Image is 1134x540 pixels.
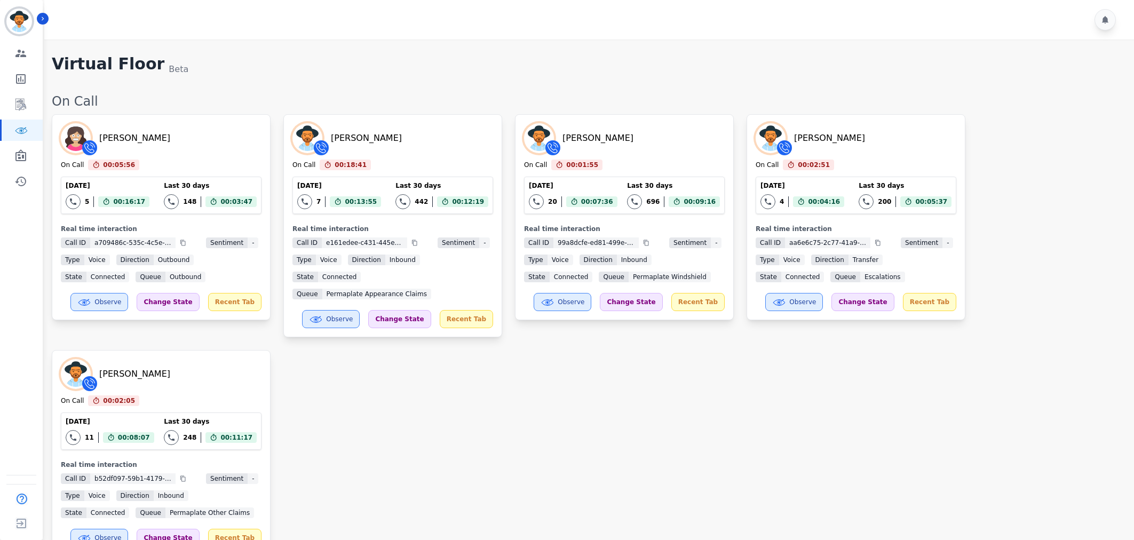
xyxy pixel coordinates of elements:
[103,160,135,170] span: 00:05:56
[297,181,381,190] div: [DATE]
[248,237,258,248] span: -
[830,272,860,282] span: Queue
[99,132,170,145] div: [PERSON_NAME]
[208,293,261,311] div: Recent Tab
[942,237,953,248] span: -
[52,93,1123,110] div: On Call
[548,255,573,265] span: voice
[85,433,94,442] div: 11
[136,507,165,518] span: Queue
[316,197,321,206] div: 7
[756,161,779,170] div: On Call
[915,196,947,207] span: 00:05:37
[86,507,130,518] span: connected
[550,272,593,282] span: connected
[326,315,353,323] span: Observe
[756,237,785,248] span: Call ID
[756,123,786,153] img: Avatar
[183,433,196,442] div: 248
[137,293,199,311] div: Change State
[66,417,154,426] div: [DATE]
[292,255,316,265] span: Type
[548,197,557,206] div: 20
[6,9,32,34] img: Bordered avatar
[165,272,206,282] span: Outbound
[94,298,121,306] span: Observe
[61,123,91,153] img: Avatar
[61,225,261,233] div: Real time interaction
[61,237,90,248] span: Call ID
[395,181,488,190] div: Last 30 days
[292,225,493,233] div: Real time interaction
[206,473,248,484] span: Sentiment
[292,289,322,299] span: Queue
[348,255,385,265] span: Direction
[562,132,633,145] div: [PERSON_NAME]
[600,293,662,311] div: Change State
[154,490,188,501] span: inbound
[553,237,639,248] span: 99a8dcfe-ed81-499e-b214-83805efa3223
[52,54,164,76] h1: Virtual Floor
[479,237,490,248] span: -
[331,132,402,145] div: [PERSON_NAME]
[220,432,252,443] span: 00:11:17
[248,473,258,484] span: -
[780,197,784,206] div: 4
[136,272,165,282] span: Queue
[599,272,628,282] span: Queue
[103,395,135,406] span: 00:02:05
[61,255,84,265] span: Type
[85,197,89,206] div: 5
[859,181,951,190] div: Last 30 days
[671,293,725,311] div: Recent Tab
[756,225,956,233] div: Real time interaction
[154,255,194,265] span: outbound
[169,63,188,76] div: Beta
[581,196,613,207] span: 00:07:36
[756,272,781,282] span: State
[779,255,805,265] span: voice
[524,225,725,233] div: Real time interaction
[118,432,150,443] span: 00:08:07
[183,197,196,206] div: 148
[99,368,170,380] div: [PERSON_NAME]
[860,272,905,282] span: Escalations
[61,161,84,170] div: On Call
[524,272,550,282] span: State
[669,237,711,248] span: Sentiment
[61,396,84,406] div: On Call
[524,237,553,248] span: Call ID
[165,507,254,518] span: Permaplate Other Claims
[566,160,598,170] span: 00:01:55
[61,460,261,469] div: Real time interaction
[61,359,91,389] img: Avatar
[322,289,431,299] span: Permaplate Appearance Claims
[292,123,322,153] img: Avatar
[385,255,420,265] span: inbound
[848,255,883,265] span: transfer
[116,255,154,265] span: Direction
[61,473,90,484] span: Call ID
[90,473,176,484] span: b52df097-59b1-4179-9d4c-ccd3273dc148
[318,272,361,282] span: connected
[760,181,844,190] div: [DATE]
[164,417,257,426] div: Last 30 days
[70,293,128,311] button: Observe
[452,196,484,207] span: 00:12:19
[617,255,652,265] span: inbound
[558,298,584,306] span: Observe
[524,161,547,170] div: On Call
[580,255,617,265] span: Direction
[61,272,86,282] span: State
[164,181,257,190] div: Last 30 days
[901,237,942,248] span: Sentiment
[524,255,548,265] span: Type
[789,298,816,306] span: Observe
[316,255,342,265] span: voice
[335,160,367,170] span: 00:18:41
[322,237,407,248] span: e161edee-c431-445e-ac48-5ea9a71ae456
[903,293,956,311] div: Recent Tab
[438,237,479,248] span: Sentiment
[808,196,840,207] span: 00:04:16
[529,181,617,190] div: [DATE]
